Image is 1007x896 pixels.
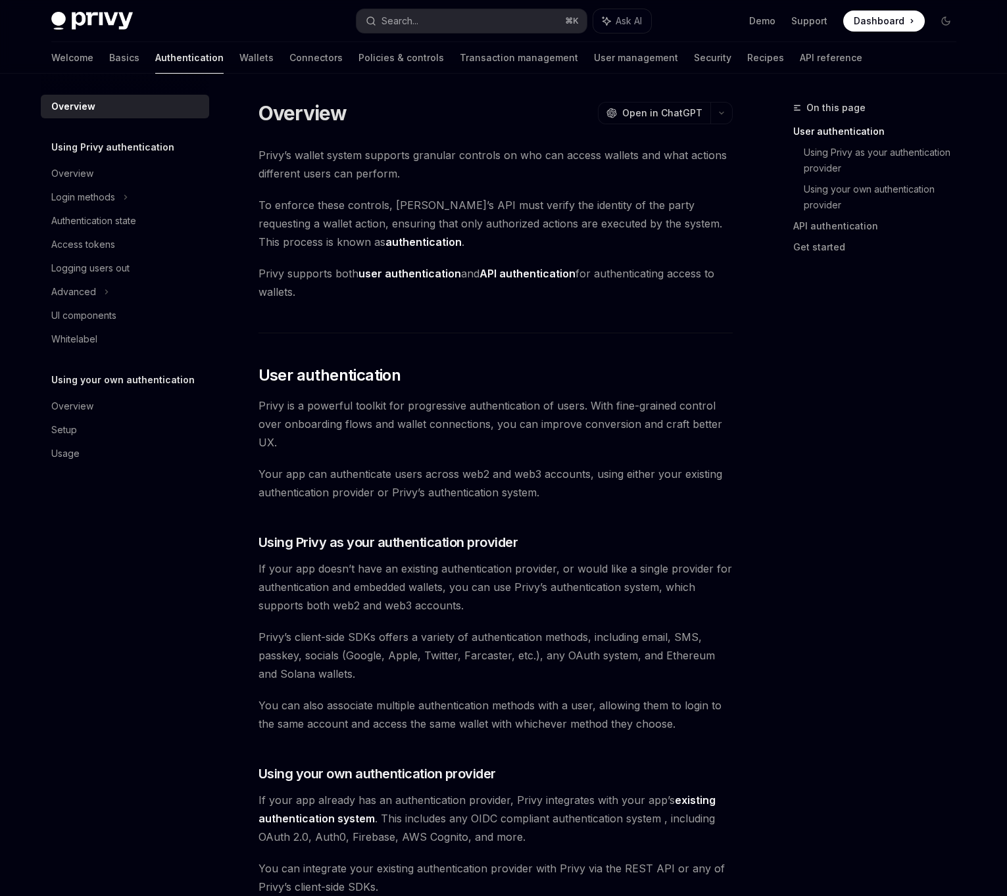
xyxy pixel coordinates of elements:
a: API authentication [793,216,967,237]
div: Overview [51,166,93,181]
div: Advanced [51,284,96,300]
a: Using Privy as your authentication provider [804,142,967,179]
a: Overview [41,95,209,118]
span: Dashboard [854,14,904,28]
span: Privy’s client-side SDKs offers a variety of authentication methods, including email, SMS, passke... [258,628,733,683]
a: Overview [41,394,209,418]
a: Access tokens [41,233,209,256]
a: Connectors [289,42,343,74]
strong: API authentication [479,267,576,280]
div: Whitelabel [51,331,97,347]
a: Setup [41,418,209,442]
button: Search...⌘K [356,9,587,33]
span: Open in ChatGPT [622,106,702,120]
a: API reference [800,42,862,74]
a: User management [594,42,678,74]
span: Using Privy as your authentication provider [258,533,518,552]
span: If your app already has an authentication provider, Privy integrates with your app’s . This inclu... [258,791,733,846]
span: User authentication [258,365,401,386]
a: Policies & controls [358,42,444,74]
a: Wallets [239,42,274,74]
span: ⌘ K [565,16,579,26]
div: Login methods [51,189,115,205]
span: Privy supports both and for authenticating access to wallets. [258,264,733,301]
strong: user authentication [358,267,461,280]
strong: authentication [385,235,462,248]
button: Toggle dark mode [935,11,956,32]
span: You can also associate multiple authentication methods with a user, allowing them to login to the... [258,696,733,733]
a: Welcome [51,42,93,74]
span: To enforce these controls, [PERSON_NAME]’s API must verify the identity of the party requesting a... [258,196,733,251]
a: Dashboard [843,11,925,32]
span: Privy is a powerful toolkit for progressive authentication of users. With fine-grained control ov... [258,396,733,452]
a: Security [694,42,731,74]
a: Whitelabel [41,327,209,351]
a: User authentication [793,121,967,142]
h1: Overview [258,101,347,125]
div: UI components [51,308,116,323]
a: Get started [793,237,967,258]
span: You can integrate your existing authentication provider with Privy via the REST API or any of Pri... [258,859,733,896]
img: dark logo [51,12,133,30]
a: Support [791,14,827,28]
a: Recipes [747,42,784,74]
span: Using your own authentication provider [258,765,496,783]
div: Authentication state [51,213,136,229]
a: Authentication [155,42,224,74]
div: Logging users out [51,260,130,276]
div: Search... [381,13,418,29]
a: Authentication state [41,209,209,233]
h5: Using your own authentication [51,372,195,388]
span: On this page [806,100,866,116]
span: Your app can authenticate users across web2 and web3 accounts, using either your existing authent... [258,465,733,502]
span: If your app doesn’t have an existing authentication provider, or would like a single provider for... [258,559,733,615]
span: Privy’s wallet system supports granular controls on who can access wallets and what actions diffe... [258,146,733,183]
a: UI components [41,304,209,327]
div: Usage [51,446,80,461]
div: Overview [51,99,95,114]
a: Basics [109,42,139,74]
span: Ask AI [616,14,642,28]
a: Demo [749,14,775,28]
button: Ask AI [593,9,651,33]
a: Overview [41,162,209,185]
div: Setup [51,422,77,438]
div: Access tokens [51,237,115,252]
h5: Using Privy authentication [51,139,174,155]
a: Logging users out [41,256,209,280]
a: Transaction management [460,42,578,74]
a: Using your own authentication provider [804,179,967,216]
a: Usage [41,442,209,465]
button: Open in ChatGPT [598,102,710,124]
div: Overview [51,398,93,414]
